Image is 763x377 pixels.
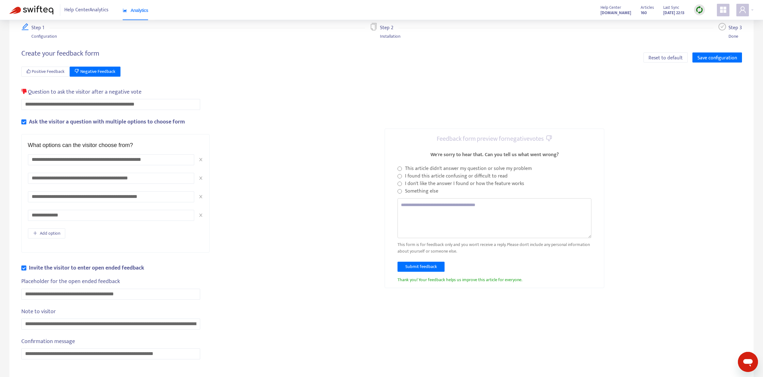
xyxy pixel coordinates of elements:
[430,151,559,159] div: We're sorry to hear that. Can you tell us what went wrong?
[398,262,445,272] button: Submit feedback
[123,8,127,13] span: area-chart
[728,23,742,33] div: Step 3
[718,23,726,30] span: check-circle
[21,89,27,94] span: dislike
[70,67,120,77] button: Negative Feedback
[663,4,679,11] span: Last Sync
[28,141,133,150] div: What options can the visitor choose from?
[199,176,203,180] span: close
[405,172,508,180] label: I found this article confusing or difficult to read
[33,231,37,235] span: plus
[28,228,65,238] button: Add option
[21,67,70,77] button: Positive Feedback
[21,307,60,316] label: Note to visitor
[199,157,203,162] span: close
[370,23,377,30] span: copy
[9,6,53,14] img: Swifteq
[21,337,79,346] label: Confirmation message
[738,352,758,372] iframe: Button to launch messaging window
[663,9,685,16] strong: [DATE] 22:13
[40,230,60,237] span: Add option
[719,6,727,14] span: appstore
[199,194,203,199] span: close
[64,4,109,16] span: Help Center Analytics
[697,54,737,62] span: Save configuration
[21,319,200,330] input: Note to visitor
[21,289,200,300] input: Placeholder for the open ended feedback
[32,68,65,75] span: Positive Feedback
[405,165,532,172] label: This article didn't answer my question or solve my problem
[643,52,688,63] button: Reset to default
[648,54,683,62] span: Reset to default
[696,6,703,14] img: sync.dc5367851b00ba804db3.png
[21,49,99,58] h4: Create your feedback form
[80,68,115,75] span: Negative Feedback
[21,348,200,359] input: Confirmation message
[31,33,57,40] div: Configuration
[600,4,621,11] span: Help Center
[437,135,552,143] h4: Feedback form preview for negative votes
[21,88,142,96] div: Question to ask the visitor after a negative vote
[29,117,185,127] b: Ask the visitor a question with multiple options to choose form
[398,276,591,283] p: Thank you! Your feedback helps us improve this article for everyone.
[31,23,49,33] div: Step 1
[380,33,400,40] div: Installation
[29,263,144,273] b: Invite the visitor to enter open ended feedback
[641,9,647,16] strong: 160
[739,6,746,14] span: user
[21,277,124,286] label: Placeholder for the open ended feedback
[600,9,631,16] a: [DOMAIN_NAME]
[728,33,742,40] div: Done
[405,263,437,270] span: Submit feedback
[21,23,29,30] span: edit
[398,241,591,254] p: This form is for feedback only and you won't receive a reply. Please don't include any personal i...
[405,180,524,188] label: I don't like the answer I found or how the feature works
[405,188,438,195] label: Something else
[199,213,203,217] span: close
[641,4,654,11] span: Articles
[380,23,398,33] div: Step 2
[692,52,742,63] button: Save configuration
[123,8,148,13] span: Analytics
